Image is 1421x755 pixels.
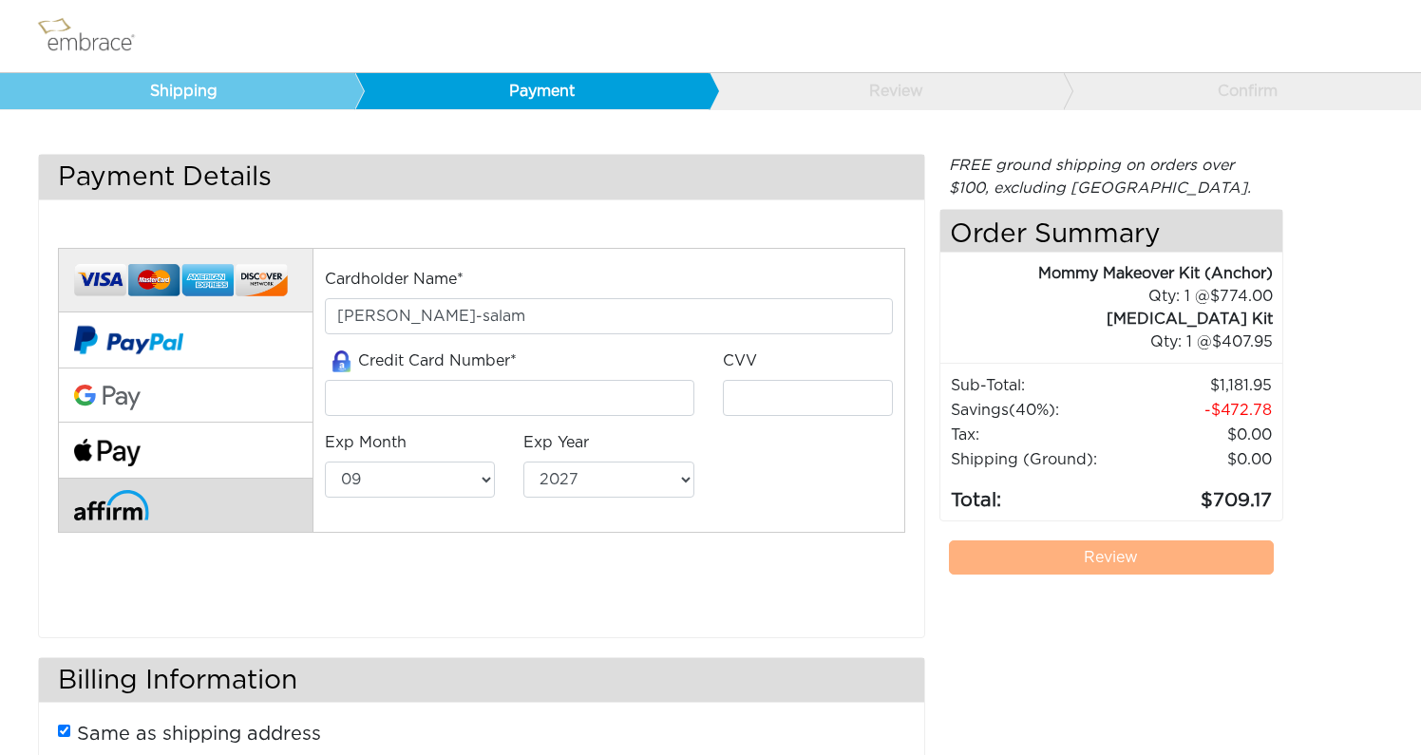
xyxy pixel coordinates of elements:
a: Review [709,73,1064,109]
label: Exp Month [325,431,407,454]
td: 0.00 [1127,423,1273,447]
td: 1,181.95 [1127,373,1273,398]
label: CVV [723,349,757,372]
div: 1 @ [964,330,1273,353]
img: affirm-logo.svg [74,490,149,519]
div: FREE ground shipping on orders over $100, excluding [GEOGRAPHIC_DATA]. [939,154,1283,199]
img: paypal-v2.png [74,312,183,368]
h3: Payment Details [39,155,924,199]
span: (40%) [1009,403,1055,418]
span: 774.00 [1210,289,1273,304]
td: Tax: [950,423,1127,447]
a: Review [949,540,1274,575]
td: $0.00 [1127,447,1273,472]
div: 1 @ [964,285,1273,308]
h4: Order Summary [940,210,1282,253]
h3: Billing Information [39,658,924,703]
img: credit-cards.png [74,258,288,303]
label: Credit Card Number* [325,349,517,373]
img: logo.png [33,12,157,60]
div: Mommy Makeover Kit (Anchor) [940,262,1273,285]
a: Payment [354,73,710,109]
label: Exp Year [523,431,589,454]
label: Same as shipping address [77,720,321,748]
td: Total: [950,472,1127,516]
div: [MEDICAL_DATA] Kit [940,308,1273,330]
img: fullApplePay.png [74,439,141,466]
span: 407.95 [1212,334,1273,349]
td: Savings : [950,398,1127,423]
td: 472.78 [1127,398,1273,423]
td: Sub-Total: [950,373,1127,398]
td: Shipping (Ground): [950,447,1127,472]
img: Google-Pay-Logo.svg [74,385,141,411]
label: Cardholder Name* [325,268,464,291]
td: 709.17 [1127,472,1273,516]
img: amazon-lock.png [325,350,358,372]
a: Confirm [1063,73,1418,109]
